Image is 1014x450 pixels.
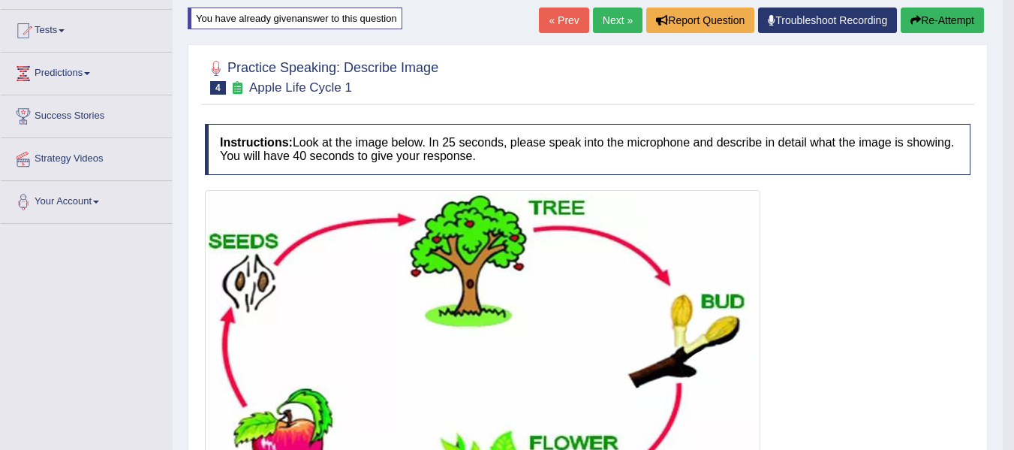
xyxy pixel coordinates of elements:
small: Exam occurring question [230,81,245,95]
h4: Look at the image below. In 25 seconds, please speak into the microphone and describe in detail w... [205,124,970,174]
a: Your Account [1,181,172,219]
a: « Prev [539,8,588,33]
a: Tests [1,10,172,47]
button: Report Question [646,8,754,33]
div: You have already given answer to this question [188,8,402,29]
a: Next » [593,8,642,33]
a: Predictions [1,53,172,90]
a: Troubleshoot Recording [758,8,897,33]
small: Apple Life Cycle 1 [249,80,352,95]
span: 4 [210,81,226,95]
button: Re-Attempt [901,8,984,33]
h2: Practice Speaking: Describe Image [205,57,438,95]
b: Instructions: [220,136,293,149]
a: Success Stories [1,95,172,133]
a: Strategy Videos [1,138,172,176]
